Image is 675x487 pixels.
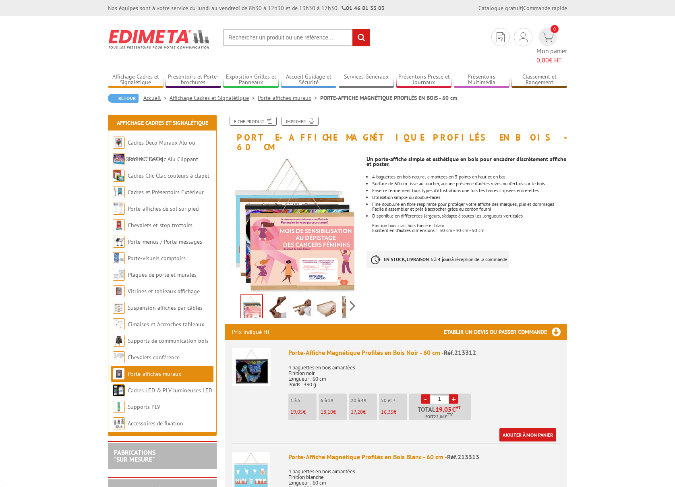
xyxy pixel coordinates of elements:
a: Accueil Guidage et Sécurité [281,73,337,87]
p: Existent en d'autres dimensions : 30 cm - 40 cm - 50 cm [372,228,567,233]
img: Chevalets et stop trottoirs [113,219,125,231]
img: Cimaises et Accroches tableaux [113,318,125,330]
p: Facile à assembler et prêt à accrocher grâce au cordon fourni [372,207,567,211]
div: | [478,4,567,12]
img: 213399_porte-affiches_magnetique_bois_clair_2.jpg [292,296,311,321]
a: Retour [108,94,139,103]
p: 20 à 49 [351,398,377,403]
span: 19,05 [290,408,303,415]
a: Affichage Cadres et Signalétique [170,94,258,102]
img: 213399_porte-affiches_magnetique_bois_clair_4.jpg [342,296,361,321]
a: FABRICATIONS"Sur Mesure" [114,448,155,464]
span: Soit € [425,414,453,420]
span: Réf.213312 [444,348,476,356]
a: Exposition Grilles et Panneaux [223,73,279,87]
li: PORTE-AFFICHE MAGNÉTIQUE PROFILÉS EN BOIS - 60 cm [320,94,457,102]
a: Cadres Clic-Clac Alu Clippant [128,155,198,163]
a: Porte-affiches de sol sur pied [128,205,199,212]
li: Enserre fermement tous types d’illustrations une fois les barres clipsées entre-elles. [372,188,567,193]
span: € [452,406,456,412]
a: Cadres LED & PLV lumineuses LED [128,387,212,394]
img: Cadres et Présentoirs Extérieur [113,186,125,198]
a: Services Généraux [339,73,394,87]
a: Cadres Deco Muraux Alu ou [GEOGRAPHIC_DATA] [113,139,195,163]
a: Affichage Cadres et Signalétique [117,119,208,126]
li: Surface de 60 cm lisse au toucher, aucune présence d’arêtes vives ou d’éclats sur le bois. [372,181,567,186]
input: Rechercher un produit ou une référence... [223,29,370,46]
img: Porte-Affiche Magnétique Profilés en Bois Noir - 60 cm [232,348,271,386]
a: Supports PLV [128,403,160,410]
p: Total [411,406,471,420]
a: Présentoirs et Porte-brochures [166,73,221,87]
a: Accueil [143,94,170,102]
img: Vitrines et tableaux affichage [113,285,125,297]
h3: Etablir un devis ou passer commande [444,324,567,340]
span: 0,00 [536,56,549,64]
a: Porte-affiches muraux [128,370,181,377]
img: Cadres Clic-Clac couleurs à clapet [113,170,125,182]
span: Next [349,299,356,313]
p: € [290,409,317,415]
p: € [321,409,347,415]
img: Chevalets conférence [113,351,125,363]
img: 213312_profiles_bois_aimantes_60_cm.jpg [241,295,262,320]
a: devis rapide 0 Mon panier 0,00€ HT [536,28,567,65]
a: Affichage Cadres et Signalétique [108,73,164,87]
img: devis rapide [519,32,528,42]
p: à réception de la commande [366,251,509,268]
span: Mon panier [536,46,567,65]
span: 18,10 [321,408,333,415]
span: 0 [551,25,559,33]
a: Suspension affiches par câbles [128,304,203,311]
img: Edimeta [108,24,211,54]
a: Accessoires de fixation [128,420,183,427]
a: Porte-menus / Porte-messages [128,238,202,245]
span: 17,20 [351,408,363,415]
a: - [421,394,430,404]
img: 213312_profiles_bois_aimantes_60_cm.jpg [225,156,360,292]
strong: EN STOCK, LIVRAISON 3 à 4 jours [384,256,451,262]
div: Porte-Affiche Magnétique Profilés en Bois Blanc - 60 cm - [288,452,560,462]
p: Disponible en différentes largeurs, s’adapte à toutes les longueurs verticales Finition bois clai... [372,213,567,228]
img: Porte-affiches muraux [113,368,125,380]
a: Vitrines et tableaux affichage [128,288,200,295]
a: Plaques de porte et murales [128,271,197,278]
a: + [449,394,458,404]
a: Imprimer [282,117,319,126]
img: 213399_porte-affiches_magnetique_bois_fonce_3.jpg [317,296,336,321]
img: devis rapide [542,33,554,42]
a: Présentoirs Presse et Journaux [396,73,452,87]
input: rechercher [352,29,370,46]
img: Suspension affiches par câbles [113,302,125,314]
a: Porte-visuels comptoirs [128,255,186,262]
span: 19,05 [435,406,452,412]
img: Cadres Deco Muraux Alu ou Bois [113,137,125,149]
p: € [381,409,407,415]
img: Supports PLV [113,401,125,413]
strong: 01 46 81 33 03 [342,4,385,12]
div: Nos équipes sont à votre service du lundi au vendredi de 8h30 à 12h30 et de 13h30 à 17h30 [108,4,385,12]
a: Commande rapide [523,4,567,12]
a: Supports de communication bois [128,337,209,344]
img: Accessoires de fixation [113,417,125,429]
span: € HT [536,56,567,65]
a: Cadres et Présentoirs Extérieur [128,189,204,196]
a: Ajouter à mon panier [499,428,556,441]
sup: TTC [447,412,453,417]
p: Prix indiqué HT [232,324,270,340]
a: Catalogue gratuit [478,4,522,12]
a: Porte-affiches muraux [258,94,320,102]
p: 50 et + [381,398,407,403]
span: Réf.213313 [447,453,479,461]
a: Présentoirs Multimédia [454,73,509,87]
a: Chevalets conférence [128,354,180,361]
a: Cimaises et Accroches tableaux [128,321,204,328]
a: Cadres Clic-Clac couleurs à clapet [128,172,209,179]
img: Porte-affiches de sol sur pied [113,203,125,215]
p: 6 à 19 [321,398,347,403]
p: 4 baguettes en bois aimantées Finition noir Longueur : 60 cm Poids : 330 g [288,359,560,388]
img: 213399_porte-affiches_magnetique_bois_fonce_2.jpg [267,296,286,321]
a: Chevalets et stop trottoirs [128,222,193,229]
span: 16,35 [381,408,393,415]
img: Porte-visuels comptoirs [113,252,125,264]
